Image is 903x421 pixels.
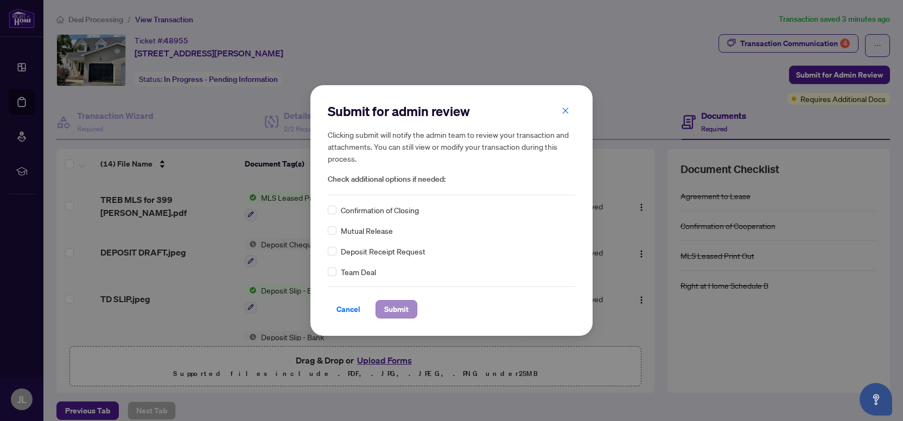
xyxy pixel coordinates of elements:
[341,225,393,237] span: Mutual Release
[376,300,417,318] button: Submit
[328,173,575,186] span: Check additional options if needed:
[384,301,409,318] span: Submit
[328,103,575,120] h2: Submit for admin review
[562,107,569,114] span: close
[341,204,419,216] span: Confirmation of Closing
[328,129,575,164] h5: Clicking submit will notify the admin team to review your transaction and attachments. You can st...
[328,300,369,318] button: Cancel
[341,266,376,278] span: Team Deal
[336,301,360,318] span: Cancel
[860,383,892,416] button: Open asap
[341,245,425,257] span: Deposit Receipt Request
